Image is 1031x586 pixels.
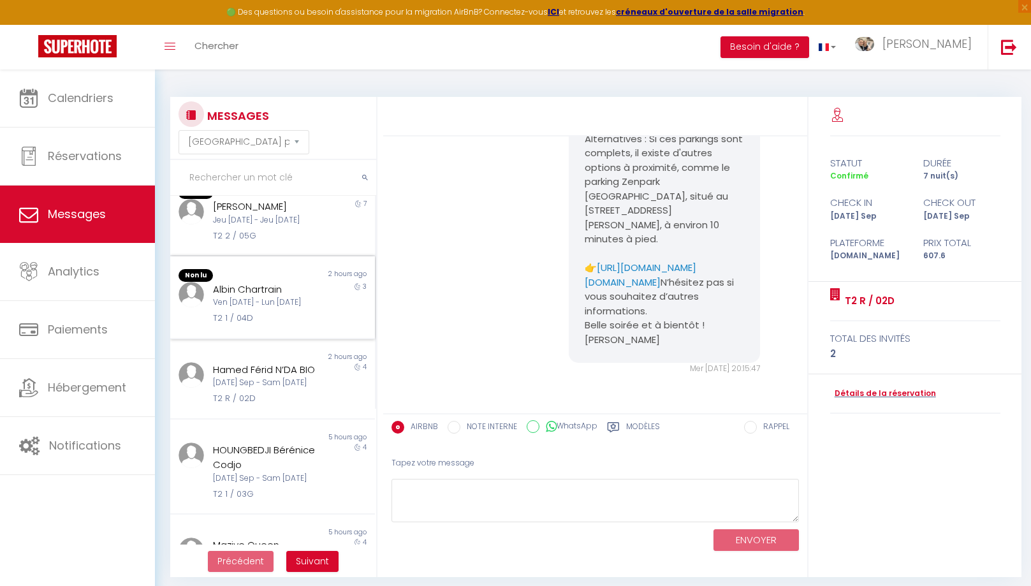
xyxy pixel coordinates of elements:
div: Hamed Férid N’DA BIO [213,362,316,377]
input: Rechercher un mot clé [170,160,376,196]
div: Prix total [915,235,1009,251]
span: 7 [363,199,367,209]
div: total des invités [830,331,1000,346]
button: Besoin d'aide ? [720,36,809,58]
div: 7 nuit(s) [915,170,1009,182]
a: Détails de la réservation [830,388,936,400]
div: [PERSON_NAME] [213,199,316,214]
span: 4 [363,538,367,547]
div: Tapez votre message [391,448,799,479]
div: [DATE] Sep - Sam [DATE] [213,472,316,485]
div: 2 hours ago [272,352,374,362]
img: Super Booking [38,35,117,57]
span: 3 [363,282,367,291]
iframe: Chat [977,529,1021,576]
div: durée [915,156,1009,171]
span: Messages [48,206,106,222]
label: WhatsApp [539,420,597,434]
div: [DATE] Sep - Sam [DATE] [213,377,316,389]
div: check in [822,195,916,210]
span: 4 [363,443,367,452]
img: ... [179,443,204,468]
span: [PERSON_NAME] [882,36,972,52]
div: Mer [DATE] 20:15:47 [569,363,760,375]
label: AIRBNB [404,421,438,435]
label: RAPPEL [757,421,789,435]
div: [DOMAIN_NAME] [822,250,916,262]
span: Analytics [48,263,99,279]
button: Previous [208,551,274,573]
span: Non lu [179,269,213,282]
div: T2 1 / 04D [213,312,316,325]
div: Jeu [DATE] - Jeu [DATE] [213,214,316,226]
a: créneaux d'ouverture de la salle migration [616,6,803,17]
div: 5 hours ago [272,432,374,443]
div: statut [822,156,916,171]
span: Confirmé [830,170,868,181]
a: ... [PERSON_NAME] [845,25,988,70]
div: [DATE] Sep [915,210,1009,223]
a: [URL][DOMAIN_NAME][DOMAIN_NAME] [585,261,696,289]
div: T2 R / 02D [213,392,316,405]
div: 2 [830,346,1000,362]
label: Modèles [626,421,660,437]
span: Réservations [48,148,122,164]
div: 607.6 [915,250,1009,262]
div: 5 hours ago [272,527,374,538]
span: Notifications [49,437,121,453]
div: T2 1 / 03G [213,488,316,501]
div: T2 2 / 05G [213,230,316,242]
a: Chercher [185,25,248,70]
img: ... [855,37,874,52]
span: Hébergement [48,379,126,395]
button: Next [286,551,339,573]
img: ... [179,282,204,307]
div: HOUNGBEDJI Bérénice Codjo [213,443,316,472]
label: NOTE INTERNE [460,421,517,435]
img: ... [179,538,204,563]
span: Précédent [217,555,264,568]
img: ... [179,199,204,224]
span: Calendriers [48,90,113,106]
div: Ven [DATE] - Lun [DATE] [213,297,316,309]
div: [DATE] Sep [822,210,916,223]
span: Suivant [296,555,329,568]
div: 2 hours ago [272,269,374,282]
h3: MESSAGES [204,101,269,130]
span: Chercher [194,39,238,52]
button: Ouvrir le widget de chat LiveChat [10,5,48,43]
a: T2 R / 02D [840,293,895,309]
img: logout [1001,39,1017,55]
div: Plateforme [822,235,916,251]
div: check out [915,195,1009,210]
img: ... [179,362,204,388]
div: Albin Chartrain [213,282,316,297]
span: Paiements [48,321,108,337]
a: ICI [548,6,559,17]
button: ENVOYER [713,529,799,552]
span: 4 [363,362,367,372]
div: Mazive Queen [213,538,316,553]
